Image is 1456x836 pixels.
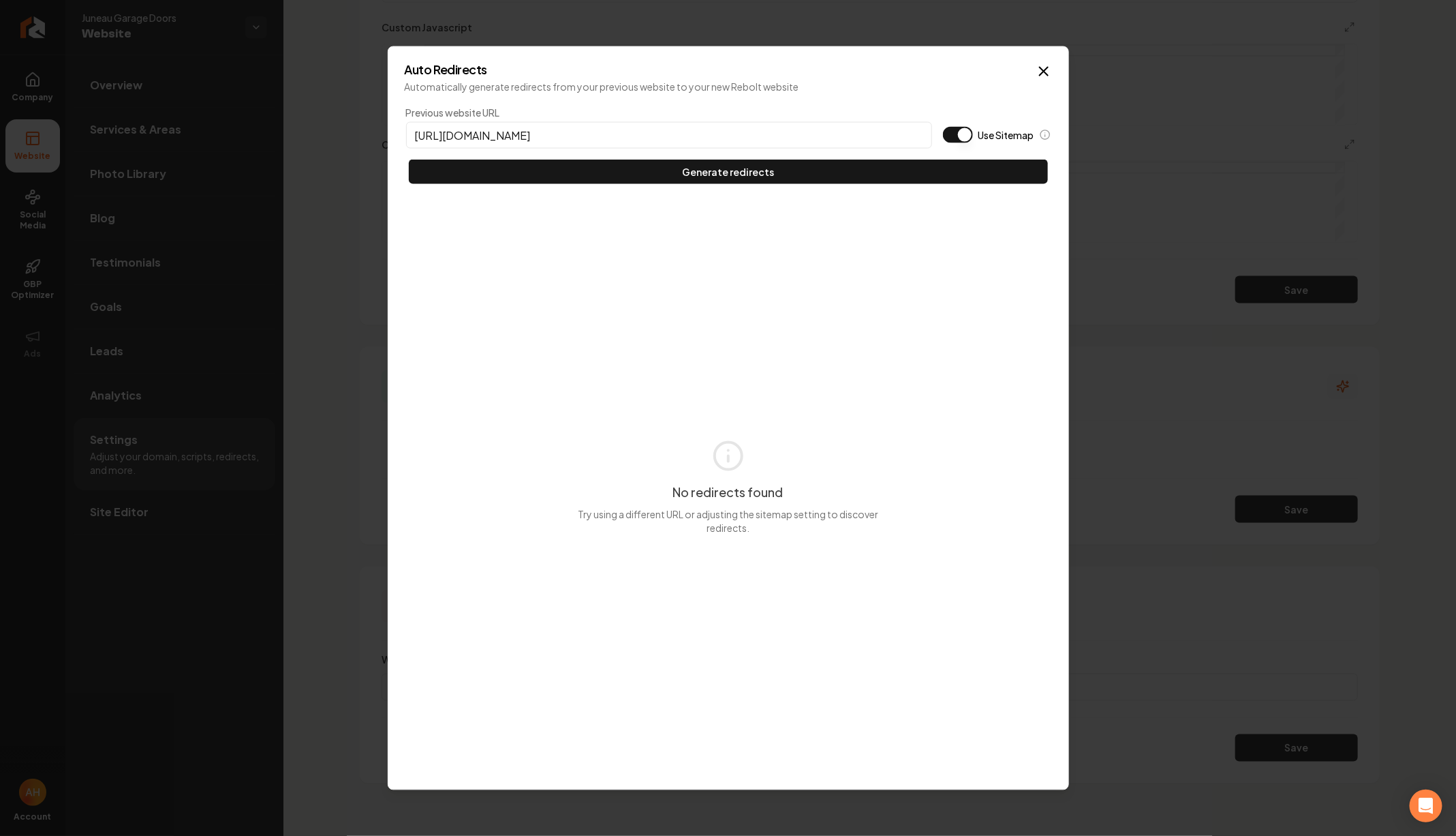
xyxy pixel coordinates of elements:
[406,106,932,119] label: Previous website URL
[405,63,1052,76] h2: Auto Redirects
[576,507,881,535] p: Try using a different URL or adjusting the sitemap setting to discover redirects.
[978,128,1034,142] label: Use Sitemap
[409,160,1048,184] button: Generate redirects
[673,483,784,502] h3: No redirects found
[406,122,932,149] input: https://rebolthq.com
[405,80,1052,93] p: Automatically generate redirects from your previous website to your new Rebolt website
